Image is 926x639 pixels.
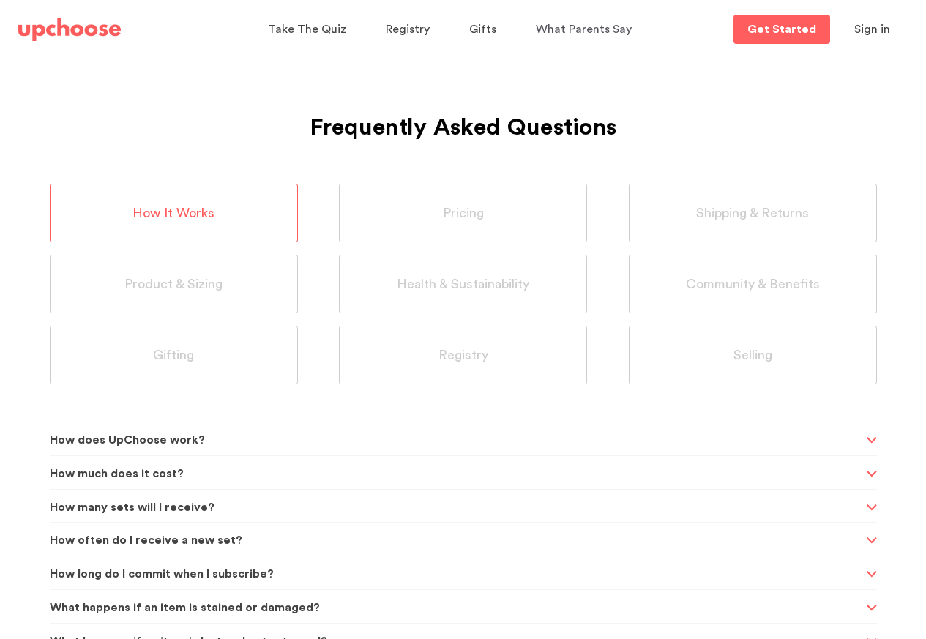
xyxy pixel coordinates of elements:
[124,276,223,293] span: Product & Sizing
[50,590,862,626] span: What happens if an item is stained or damaged?
[469,23,496,35] span: Gifts
[438,347,488,364] span: Registry
[50,78,877,146] h1: Frequently Asked Questions
[386,23,430,35] span: Registry
[536,23,632,35] span: What Parents Say
[397,276,529,293] span: Health & Sustainability
[536,15,636,44] a: What Parents Say
[50,456,862,492] span: How much does it cost?
[268,23,346,35] span: Take The Quiz
[18,18,121,41] img: UpChoose
[132,205,214,222] span: How It Works
[686,276,820,293] span: Community & Benefits
[733,347,772,364] span: Selling
[696,205,809,222] span: Shipping & Returns
[733,15,830,44] a: Get Started
[50,422,862,458] span: How does UpChoose work?
[386,15,434,44] a: Registry
[153,347,194,364] span: Gifting
[747,23,816,35] p: Get Started
[836,15,908,44] button: Sign in
[18,15,121,45] a: UpChoose
[469,15,501,44] a: Gifts
[854,23,890,35] span: Sign in
[50,556,862,592] span: How long do I commit when I subscribe?
[443,205,484,222] span: Pricing
[268,15,351,44] a: Take The Quiz
[50,523,862,558] span: How often do I receive a new set?
[50,490,862,526] span: How many sets will I receive?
